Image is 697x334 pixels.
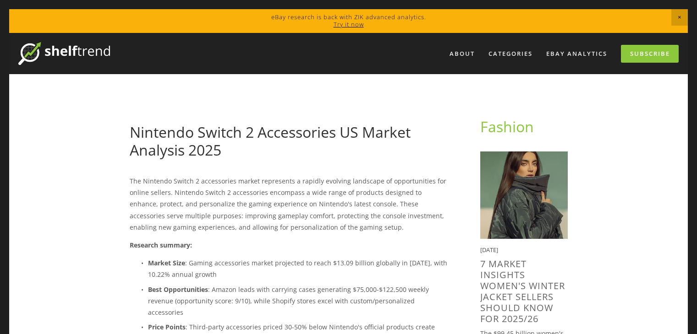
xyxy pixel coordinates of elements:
[444,46,481,61] a: About
[130,175,451,233] p: The Nintendo Switch 2 accessories market represents a rapidly evolving landscape of opportunities...
[480,258,565,325] a: 7 Market Insights Women's Winter Jacket Sellers Should Know for 2025/26
[334,20,364,28] a: Try it now
[148,259,185,267] strong: Market Size
[671,9,688,26] span: Close Announcement
[540,46,613,61] a: eBay Analytics
[130,241,192,249] strong: Research summary:
[148,284,451,318] p: : Amazon leads with carrying cases generating $75,000-$122,500 weekly revenue (opportunity score:...
[148,257,451,280] p: : Gaming accessories market projected to reach $13.09 billion globally in [DATE], with 10.22% ann...
[18,42,110,65] img: ShelfTrend
[148,285,208,294] strong: Best Opportunities
[483,46,538,61] div: Categories
[480,151,568,239] img: 7 Market Insights Women's Winter Jacket Sellers Should Know for 2025/26
[148,323,186,331] strong: Price Points
[480,117,534,136] a: Fashion
[621,45,679,63] a: Subscribe
[480,246,498,254] time: [DATE]
[130,122,411,159] a: Nintendo Switch 2 Accessories US Market Analysis 2025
